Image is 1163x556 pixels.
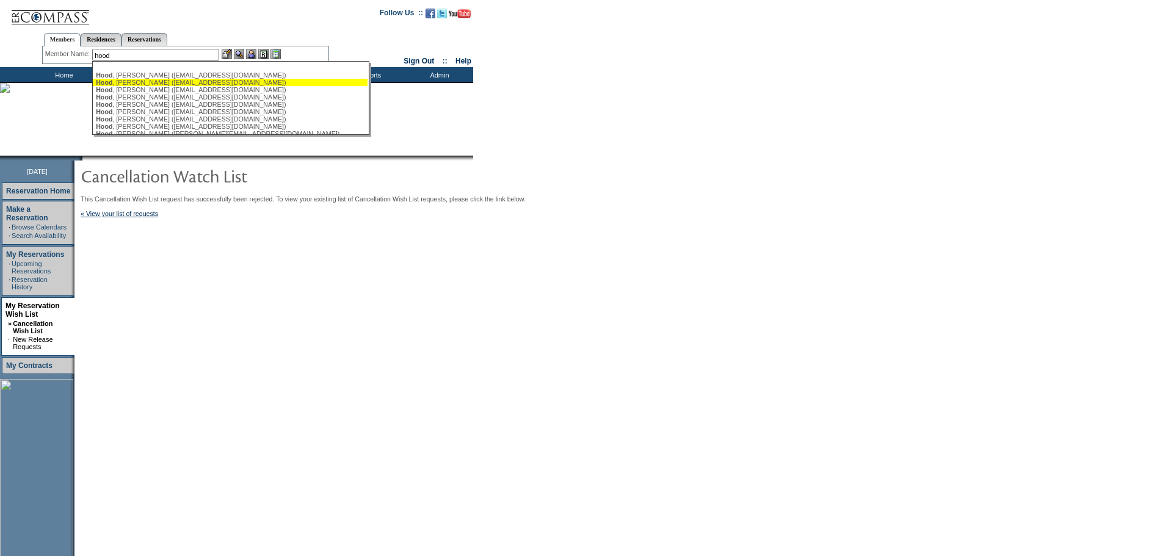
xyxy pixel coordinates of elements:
img: pgTtlCancellationNotification.gif [81,164,325,188]
img: View [234,49,244,59]
td: Admin [403,67,473,82]
img: Subscribe to our YouTube Channel [449,9,471,18]
a: My Contracts [6,361,53,370]
a: Search Availability [12,232,66,239]
span: Hood [96,123,112,130]
a: Cancellation Wish List [13,320,53,334]
div: , [PERSON_NAME] ([EMAIL_ADDRESS][DOMAIN_NAME]) [96,108,364,115]
a: Residences [81,33,121,46]
div: , [PERSON_NAME] ([EMAIL_ADDRESS][DOMAIN_NAME]) [96,86,364,93]
span: Hood [96,108,112,115]
a: Upcoming Reservations [12,260,51,275]
span: Hood [96,71,112,79]
div: , [PERSON_NAME] ([PERSON_NAME][EMAIL_ADDRESS][DOMAIN_NAME]) [96,130,364,137]
img: b_calculator.gif [270,49,281,59]
a: Reservation Home [6,187,70,195]
span: Hood [96,93,112,101]
div: , [PERSON_NAME] ([EMAIL_ADDRESS][DOMAIN_NAME]) [96,101,364,108]
a: Reservations [121,33,167,46]
a: My Reservations [6,250,64,259]
span: Hood [96,130,112,137]
td: · [8,336,12,350]
span: Hood [96,79,112,86]
div: Member Name: [45,49,92,59]
td: · [9,232,10,239]
td: Follow Us :: [380,7,423,22]
div: , [PERSON_NAME] ([EMAIL_ADDRESS][DOMAIN_NAME]) [96,71,364,79]
td: · [9,276,10,291]
a: « View your list of requests [81,210,158,217]
a: Follow us on Twitter [437,12,447,20]
span: [DATE] [27,168,48,175]
div: , [PERSON_NAME] ([EMAIL_ADDRESS][DOMAIN_NAME]) [96,115,364,123]
b: » [8,320,12,327]
img: blank.gif [82,156,84,161]
a: Reservation History [12,276,48,291]
div: This Cancellation Wish List request has successfully been rejected. To view your existing list of... [81,195,545,217]
span: Hood [96,115,112,123]
a: Browse Calendars [12,223,67,231]
img: Impersonate [246,49,256,59]
a: Subscribe to our YouTube Channel [449,12,471,20]
img: b_edit.gif [222,49,232,59]
a: New Release Requests [13,336,53,350]
div: , [PERSON_NAME] ([EMAIL_ADDRESS][DOMAIN_NAME]) [96,93,364,101]
td: · [9,260,10,275]
a: Help [455,57,471,65]
div: , [PERSON_NAME] ([EMAIL_ADDRESS][DOMAIN_NAME]) [96,123,364,130]
span: Hood [96,86,112,93]
img: Become our fan on Facebook [426,9,435,18]
img: Reservations [258,49,269,59]
a: Make a Reservation [6,205,48,222]
a: My Reservation Wish List [5,301,60,319]
a: Become our fan on Facebook [426,12,435,20]
a: Members [44,33,81,46]
a: Sign Out [404,57,434,65]
span: :: [443,57,447,65]
span: Hood [96,101,112,108]
img: promoShadowLeftCorner.gif [78,156,82,161]
img: Follow us on Twitter [437,9,447,18]
div: , [PERSON_NAME] ([EMAIL_ADDRESS][DOMAIN_NAME]) [96,79,364,86]
td: Home [27,67,98,82]
td: · [9,223,10,231]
